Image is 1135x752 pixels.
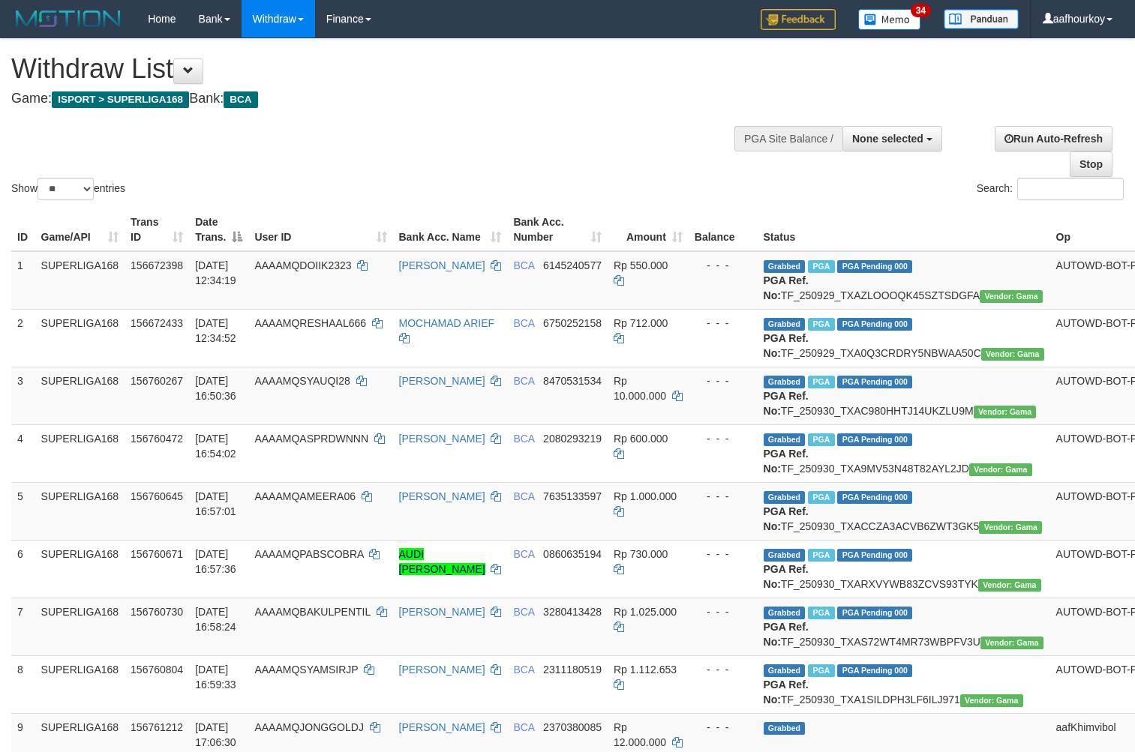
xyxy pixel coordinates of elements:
td: TF_250930_TXACCZA3ACVB6ZWT3GK5 [758,482,1050,540]
b: PGA Ref. No: [764,621,809,648]
td: SUPERLIGA168 [35,598,125,655]
span: BCA [513,721,534,733]
th: Status [758,208,1050,251]
td: SUPERLIGA168 [35,424,125,482]
span: AAAAMQASPRDWNNN [254,433,368,445]
h1: Withdraw List [11,54,742,84]
span: AAAAMQRESHAAL666 [254,317,366,329]
td: TF_250929_TXAZLOOOQK45SZTSDGFA [758,251,1050,310]
b: PGA Ref. No: [764,390,809,417]
span: Rp 712.000 [614,317,668,329]
span: PGA Pending [837,376,912,388]
span: Rp 550.000 [614,259,668,271]
a: MOCHAMAD ARIEF [399,317,495,329]
span: AAAAMQSYAMSIRJP [254,664,358,676]
span: Vendor URL: https://trx31.1velocity.biz [980,637,1043,649]
span: PGA Pending [837,607,912,619]
span: [DATE] 16:50:36 [195,375,236,402]
th: Game/API: activate to sort column ascending [35,208,125,251]
b: PGA Ref. No: [764,563,809,590]
div: - - - [695,489,752,504]
span: [DATE] 16:57:01 [195,490,236,517]
span: Rp 1.025.000 [614,606,677,618]
span: Vendor URL: https://trx31.1velocity.biz [978,579,1041,592]
span: Marked by aafsoycanthlai [808,318,834,331]
th: Amount: activate to sort column ascending [608,208,689,251]
span: PGA Pending [837,664,912,677]
span: AAAAMQPABSCOBRA [254,548,363,560]
span: Copy 2311180519 to clipboard [543,664,602,676]
a: [PERSON_NAME] [399,433,485,445]
span: Grabbed [764,722,806,735]
span: BCA [513,259,534,271]
span: Vendor URL: https://trx31.1velocity.biz [981,348,1044,361]
a: Stop [1070,151,1112,177]
span: 156761212 [131,721,183,733]
span: 34 [911,4,931,17]
select: Showentries [38,178,94,200]
span: AAAAMQSYAUQI28 [254,375,350,387]
span: Grabbed [764,318,806,331]
span: Rp 600.000 [614,433,668,445]
h4: Game: Bank: [11,91,742,106]
span: Grabbed [764,664,806,677]
th: Bank Acc. Name: activate to sort column ascending [393,208,508,251]
span: None selected [852,133,923,145]
th: Date Trans.: activate to sort column descending [189,208,248,251]
a: [PERSON_NAME] [399,259,485,271]
span: [DATE] 17:06:30 [195,721,236,748]
a: Run Auto-Refresh [995,126,1112,151]
span: BCA [513,606,534,618]
td: 5 [11,482,35,540]
span: Copy 6750252158 to clipboard [543,317,602,329]
td: 4 [11,424,35,482]
span: 156760645 [131,490,183,502]
span: AAAAMQBAKULPENTIL [254,606,370,618]
th: Trans ID: activate to sort column ascending [125,208,189,251]
td: TF_250930_TXA1SILDPH3LF6ILJ971 [758,655,1050,713]
span: [DATE] 12:34:52 [195,317,236,344]
span: Copy 8470531534 to clipboard [543,375,602,387]
span: BCA [513,375,534,387]
span: ISPORT > SUPERLIGA168 [52,91,189,108]
span: [DATE] 16:57:36 [195,548,236,575]
td: 1 [11,251,35,310]
div: PGA Site Balance / [734,126,842,151]
td: SUPERLIGA168 [35,655,125,713]
span: Marked by aafsoycanthlai [808,664,834,677]
td: SUPERLIGA168 [35,482,125,540]
span: 156760671 [131,548,183,560]
div: - - - [695,720,752,735]
td: SUPERLIGA168 [35,309,125,367]
span: Grabbed [764,376,806,388]
th: Balance [689,208,758,251]
div: - - - [695,373,752,388]
span: AAAAMQJONGGOLDJ [254,721,363,733]
span: Marked by aafsoycanthlai [808,433,834,446]
span: Vendor URL: https://trx31.1velocity.biz [960,694,1023,707]
div: - - - [695,547,752,562]
td: TF_250929_TXA0Q3CRDRY5NBWAA50C [758,309,1050,367]
span: Grabbed [764,607,806,619]
span: Vendor URL: https://trx31.1velocity.biz [980,290,1043,303]
span: Vendor URL: https://trx31.1velocity.biz [974,406,1037,418]
span: Copy 2370380085 to clipboard [543,721,602,733]
th: User ID: activate to sort column ascending [248,208,392,251]
span: BCA [513,433,534,445]
td: 2 [11,309,35,367]
td: 6 [11,540,35,598]
span: Copy 3280413428 to clipboard [543,606,602,618]
td: TF_250930_TXAC980HHTJ14UKZLU9M [758,367,1050,424]
span: BCA [224,91,257,108]
span: PGA Pending [837,433,912,446]
b: PGA Ref. No: [764,448,809,475]
span: 156672433 [131,317,183,329]
span: [DATE] 16:59:33 [195,664,236,691]
span: Marked by aafsoycanthlai [808,376,834,388]
span: Marked by aafsoycanthlai [808,260,834,273]
td: TF_250930_TXA9MV53N48T82AYL2JD [758,424,1050,482]
span: AAAAMQAMEERA06 [254,490,356,502]
div: - - - [695,662,752,677]
span: AAAAMQDOIIK2323 [254,259,351,271]
span: Rp 1.000.000 [614,490,677,502]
